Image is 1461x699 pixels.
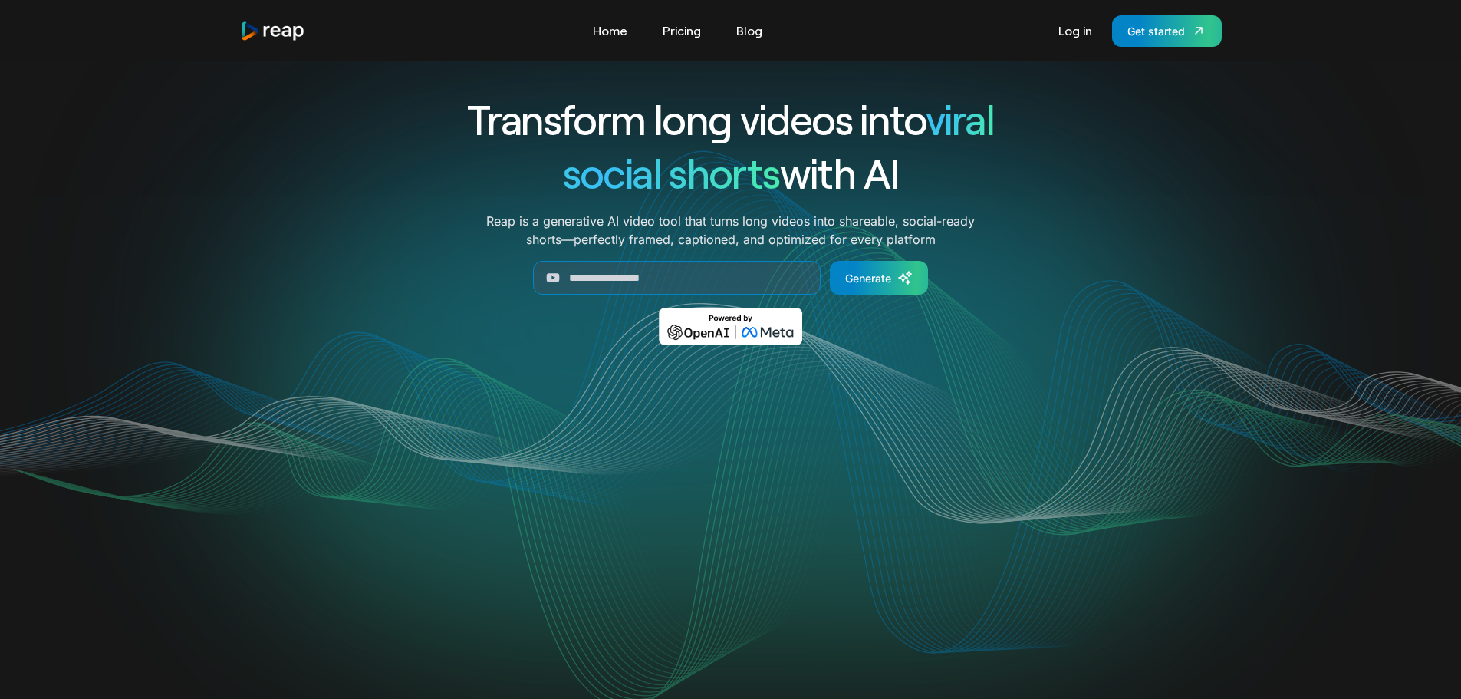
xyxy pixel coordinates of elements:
img: Powered by OpenAI & Meta [659,308,802,345]
div: Generate [845,270,891,286]
a: Generate [830,261,928,295]
a: Log in [1051,18,1100,43]
span: social shorts [563,147,780,197]
a: Blog [729,18,770,43]
video: Your browser does not support the video tag. [422,368,1039,677]
h1: Transform long videos into [412,92,1050,146]
p: Reap is a generative AI video tool that turns long videos into shareable, social-ready shorts—per... [486,212,975,249]
a: home [240,21,306,41]
div: Get started [1127,23,1185,39]
span: viral [926,94,994,143]
h1: with AI [412,146,1050,199]
a: Pricing [655,18,709,43]
form: Generate Form [412,261,1050,295]
a: Get started [1112,15,1222,47]
a: Home [585,18,635,43]
img: reap logo [240,21,306,41]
